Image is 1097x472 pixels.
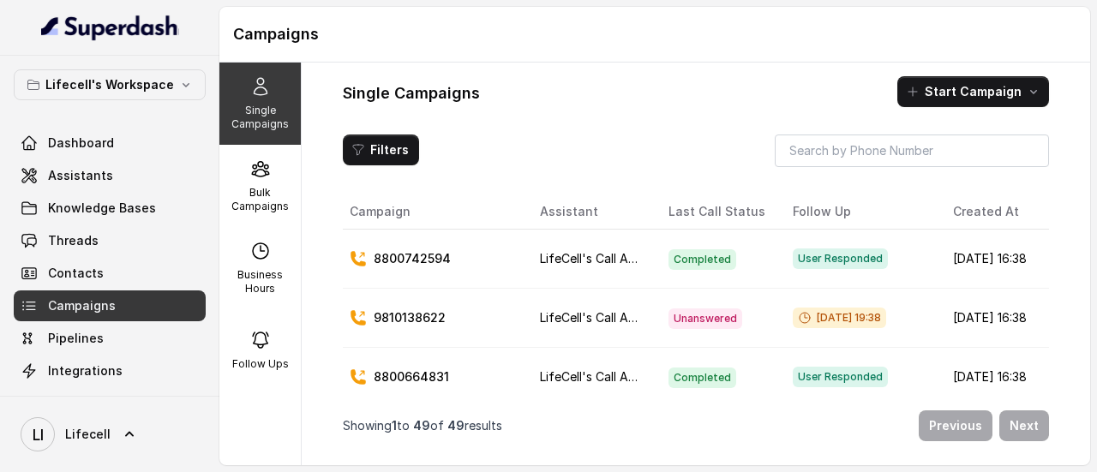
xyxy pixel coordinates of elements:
[14,69,206,100] button: Lifecell's Workspace
[343,134,419,165] button: Filters
[540,369,673,384] span: LifeCell's Call Assistant
[14,410,206,458] a: Lifecell
[14,128,206,158] a: Dashboard
[45,75,174,95] p: Lifecell's Workspace
[343,417,502,434] p: Showing to of results
[668,367,736,388] span: Completed
[48,167,113,184] span: Assistants
[226,186,294,213] p: Bulk Campaigns
[14,258,206,289] a: Contacts
[374,250,451,267] p: 8800742594
[343,194,526,230] th: Campaign
[48,265,104,282] span: Contacts
[999,410,1049,441] button: Next
[48,232,99,249] span: Threads
[14,323,206,354] a: Pipelines
[48,395,123,412] span: API Settings
[655,194,779,230] th: Last Call Status
[14,160,206,191] a: Assistants
[939,230,1043,289] td: [DATE] 16:38
[343,80,480,107] h1: Single Campaigns
[540,251,673,266] span: LifeCell's Call Assistant
[447,418,465,433] span: 49
[14,290,206,321] a: Campaigns
[939,348,1043,407] td: [DATE] 16:38
[226,104,294,131] p: Single Campaigns
[939,194,1043,230] th: Created At
[48,297,116,314] span: Campaigns
[540,310,673,325] span: LifeCell's Call Assistant
[48,330,104,347] span: Pipelines
[14,225,206,256] a: Threads
[775,134,1049,167] input: Search by Phone Number
[48,362,123,379] span: Integrations
[41,14,179,41] img: light.svg
[343,400,1049,451] nav: Pagination
[48,134,114,152] span: Dashboard
[919,410,992,441] button: Previous
[668,308,742,329] span: Unanswered
[793,367,888,387] span: User Responded
[668,249,736,270] span: Completed
[374,309,446,326] p: 9810138622
[374,368,449,385] p: 8800664831
[779,194,939,230] th: Follow Up
[526,194,655,230] th: Assistant
[65,426,111,443] span: Lifecell
[793,308,886,328] span: [DATE] 19:38
[48,200,156,217] span: Knowledge Bases
[226,268,294,296] p: Business Hours
[413,418,430,433] span: 49
[793,248,888,269] span: User Responded
[392,418,397,433] span: 1
[33,426,44,444] text: LI
[14,193,206,224] a: Knowledge Bases
[14,388,206,419] a: API Settings
[939,289,1043,348] td: [DATE] 16:38
[14,355,206,386] a: Integrations
[232,357,289,371] p: Follow Ups
[897,76,1049,107] button: Start Campaign
[233,21,1076,48] h1: Campaigns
